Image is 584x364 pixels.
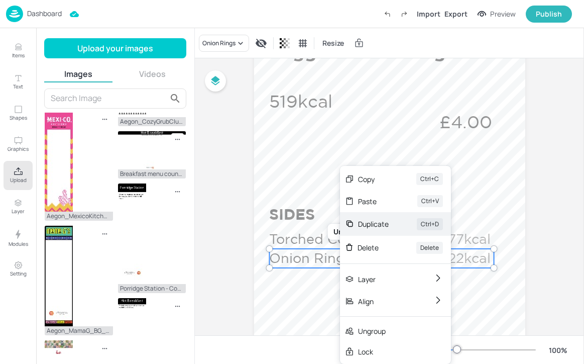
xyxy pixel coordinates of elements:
[45,212,113,221] div: Aegon_MexicoKitchen_BG_540x1920.jpg
[167,90,184,107] button: search
[4,254,33,284] button: Setting
[490,9,516,20] div: Preview
[269,92,332,111] span: 519kcal
[320,38,346,48] span: Resize
[526,6,572,23] button: Publish
[98,342,111,355] div: Remove image
[443,250,491,265] span: 122kcal
[202,39,236,48] div: Onion Rings
[4,130,33,159] button: Graphics
[171,133,184,146] div: Remove image
[472,7,522,22] button: Preview
[10,114,27,121] p: Shapes
[51,90,167,107] input: Search Image
[329,225,368,238] div: Ungroup
[536,9,562,20] div: Publish
[118,117,186,126] div: Aegon_CozyGrubClub_BG_540x1920.jpg
[44,68,112,79] button: Images
[45,326,113,335] div: Aegon_MamaG_BG_540x1920.jpg
[27,10,62,17] p: Dashboard
[358,242,388,253] div: Delete
[12,52,25,59] p: Items
[171,300,184,313] div: Remove image
[358,326,419,336] div: Ungroup
[4,67,33,97] button: Text
[358,219,389,229] div: Duplicate
[546,345,570,355] div: 100 %
[4,99,33,128] button: Shapes
[45,226,73,326] img: 2025-08-06-17544752502289b12a3kgpvb.jpg
[439,112,492,131] span: £4.00
[269,42,446,62] span: Veggie Cheese Dog
[416,173,443,185] div: Ctrl+C
[443,231,491,246] span: 177kcal
[444,9,468,19] div: Export
[10,270,27,277] p: Setting
[269,206,315,223] span: SIDES
[358,174,388,185] div: Copy
[118,131,186,169] img: 2025-08-02-1754159815607cez58dnn8k.jpg
[417,218,443,230] div: Ctrl+D
[358,196,389,207] div: Paste
[118,284,186,293] div: Porridge Station - Counter 3 - Portrait-01.jpg
[98,113,111,126] div: Remove image
[417,195,443,207] div: Ctrl+V
[171,186,184,199] div: Remove image
[8,145,29,152] p: Graphics
[416,242,443,254] div: Delete
[253,35,269,51] div: Display condition
[4,223,33,252] button: Modules
[12,208,25,215] p: Layer
[269,250,352,265] span: Onion Rings
[4,36,33,65] button: Items
[4,161,33,190] button: Upload
[44,38,186,58] button: Upload your images
[13,83,23,90] p: Text
[358,274,405,285] div: Layer
[358,346,419,357] div: Lock
[45,111,73,212] img: 2025-08-06-1754475252202d4u7hp43x58.jpg
[269,231,360,246] span: Torched Corn
[358,296,405,307] div: Align
[4,192,33,221] button: Layer
[9,240,28,247] p: Modules
[98,228,111,241] div: Remove image
[396,6,413,23] label: Redo (Ctrl + Y)
[10,176,27,184] p: Upload
[379,6,396,23] label: Undo (Ctrl + Z)
[118,184,146,284] img: 2025-07-29-17537899745597qwz3wnp4vk.jpg
[118,169,186,178] div: Breakfast menu counter 1 Background (1080 x 1920)-01.jpg
[119,68,187,79] button: Videos
[6,6,23,22] img: logo-86c26b7e.jpg
[417,9,440,19] div: Import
